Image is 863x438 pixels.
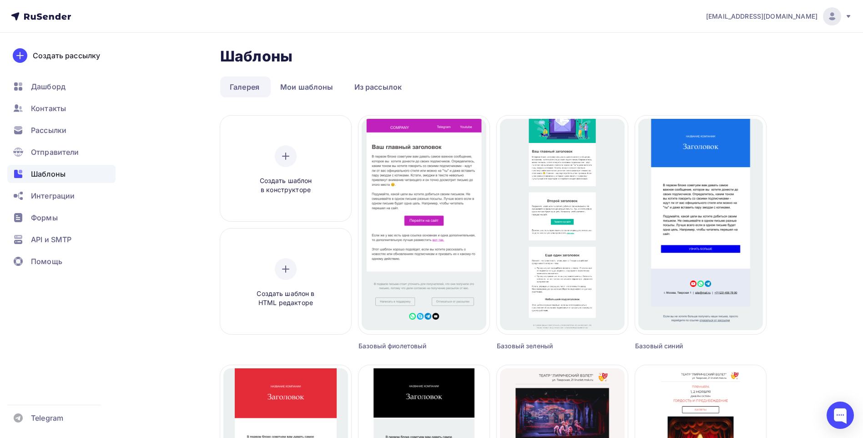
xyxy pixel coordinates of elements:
a: Шаблоны [7,165,116,183]
span: Формы [31,212,58,223]
span: Создать шаблон в HTML редакторе [242,289,329,308]
span: Помощь [31,256,62,267]
a: Мои шаблоны [271,76,343,97]
a: Галерея [220,76,269,97]
div: Базовый фиолетовый [358,341,457,351]
a: Дашборд [7,77,116,96]
h2: Шаблоны [220,47,293,66]
a: [EMAIL_ADDRESS][DOMAIN_NAME] [706,7,852,25]
a: Рассылки [7,121,116,139]
span: Контакты [31,103,66,114]
span: [EMAIL_ADDRESS][DOMAIN_NAME] [706,12,818,21]
div: Базовый синий [635,341,733,351]
a: Отправители [7,143,116,161]
span: Интеграции [31,190,75,201]
span: Создать шаблон в конструкторе [242,176,329,195]
span: API и SMTP [31,234,71,245]
a: Контакты [7,99,116,117]
span: Отправители [31,147,79,158]
a: Из рассылок [345,76,412,97]
span: Рассылки [31,125,66,136]
div: Создать рассылку [33,50,100,61]
span: Telegram [31,413,63,423]
span: Дашборд [31,81,66,92]
a: Формы [7,209,116,227]
div: Базовый зеленый [497,341,595,351]
span: Шаблоны [31,168,66,179]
